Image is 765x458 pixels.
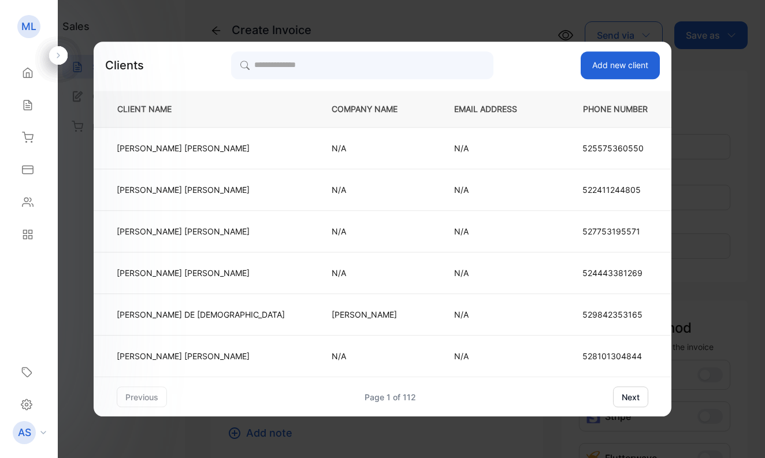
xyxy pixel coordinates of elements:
p: COMPANY NAME [332,103,416,115]
p: 529842353165 [582,308,648,321]
p: N/A [454,267,536,279]
p: [PERSON_NAME] [PERSON_NAME] [117,225,285,237]
p: [PERSON_NAME] [PERSON_NAME] [117,267,285,279]
p: [PERSON_NAME] [PERSON_NAME] [117,350,285,362]
p: [PERSON_NAME] [332,308,416,321]
p: 525575360550 [582,142,648,154]
p: N/A [454,308,536,321]
button: Add new client [581,51,660,79]
p: N/A [454,225,536,237]
p: AS [18,425,31,440]
p: N/A [332,142,416,154]
p: N/A [332,184,416,196]
p: [PERSON_NAME] [PERSON_NAME] [117,184,285,196]
div: Page 1 of 112 [365,391,416,403]
p: N/A [454,184,536,196]
p: N/A [454,142,536,154]
p: ML [21,19,36,34]
button: previous [117,386,167,407]
p: EMAIL ADDRESS [454,103,536,115]
p: CLIENT NAME [113,103,294,115]
p: 528101304844 [582,350,648,362]
p: 524443381269 [582,267,648,279]
p: N/A [332,350,416,362]
p: 522411244805 [582,184,648,196]
p: [PERSON_NAME] DE [DEMOGRAPHIC_DATA] [117,308,285,321]
p: [PERSON_NAME] [PERSON_NAME] [117,142,285,154]
p: Clients [105,57,144,74]
p: 527753195571 [582,225,648,237]
p: N/A [332,267,416,279]
p: N/A [332,225,416,237]
button: next [613,386,648,407]
p: PHONE NUMBER [574,103,652,115]
p: N/A [454,350,536,362]
button: Open LiveChat chat widget [9,5,44,39]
